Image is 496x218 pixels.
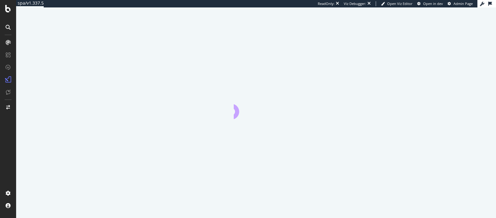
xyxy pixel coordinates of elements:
span: Open Viz Editor [387,1,413,6]
span: Admin Page [454,1,473,6]
a: Open Viz Editor [381,1,413,6]
div: ReadOnly: [318,1,334,6]
span: Open in dev [423,1,443,6]
div: Viz Debugger: [344,1,366,6]
a: Open in dev [417,1,443,6]
a: Admin Page [448,1,473,6]
div: animation [234,97,278,119]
